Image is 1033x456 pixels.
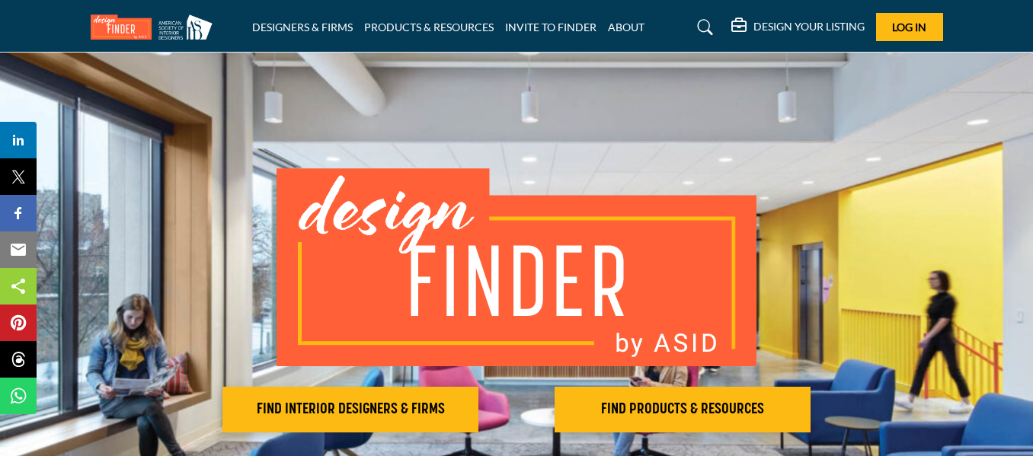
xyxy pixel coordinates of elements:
[559,400,806,419] h2: FIND PRODUCTS & RESOURCES
[277,168,756,366] img: image
[876,13,943,41] button: Log In
[731,18,865,37] div: DESIGN YOUR LISTING
[364,21,494,33] a: PRODUCTS & RESOURCES
[91,14,220,40] img: Site Logo
[608,21,644,33] a: ABOUT
[555,387,811,432] button: FIND PRODUCTS & RESOURCES
[892,21,926,33] span: Log In
[683,15,723,40] a: Search
[227,400,474,419] h2: FIND INTERIOR DESIGNERS & FIRMS
[222,387,478,432] button: FIND INTERIOR DESIGNERS & FIRMS
[753,20,865,33] h5: DESIGN YOUR LISTING
[505,21,596,33] a: INVITE TO FINDER
[252,21,353,33] a: DESIGNERS & FIRMS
